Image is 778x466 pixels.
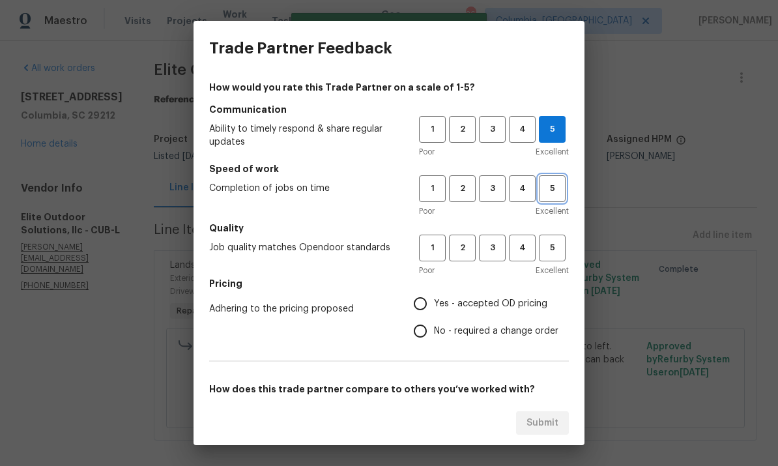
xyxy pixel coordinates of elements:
span: 2 [450,240,474,255]
span: Job quality matches Opendoor standards [209,241,398,254]
span: 1 [420,181,444,196]
span: 1 [420,240,444,255]
span: 4 [510,122,534,137]
span: Adhering to the pricing proposed [209,302,393,315]
button: 5 [539,235,566,261]
div: Pricing [414,290,569,345]
span: 5 [540,240,564,255]
span: 5 [540,122,565,137]
button: 2 [449,235,476,261]
button: 3 [479,116,506,143]
h4: How would you rate this Trade Partner on a scale of 1-5? [209,81,569,94]
button: 1 [419,175,446,202]
button: 5 [539,175,566,202]
button: 4 [509,235,536,261]
button: 2 [449,175,476,202]
h5: Quality [209,222,569,235]
span: 4 [510,181,534,196]
span: Excellent [536,205,569,218]
button: 2 [449,116,476,143]
button: 3 [479,235,506,261]
h5: How does this trade partner compare to others you’ve worked with? [209,383,569,396]
button: 5 [539,116,566,143]
span: Yes - accepted OD pricing [434,297,547,311]
h5: Pricing [209,277,569,290]
h5: Speed of work [209,162,569,175]
span: Completion of jobs on time [209,182,398,195]
span: Poor [419,205,435,218]
span: 5 [540,181,564,196]
span: 2 [450,181,474,196]
span: Ability to timely respond & share regular updates [209,123,398,149]
span: 3 [480,181,504,196]
span: 3 [480,240,504,255]
span: 1 [420,122,444,137]
button: 3 [479,175,506,202]
span: 3 [480,122,504,137]
span: Excellent [536,264,569,277]
button: 1 [419,235,446,261]
span: Poor [419,264,435,277]
span: 2 [450,122,474,137]
span: Excellent [536,145,569,158]
span: 4 [510,240,534,255]
h3: Trade Partner Feedback [209,39,392,57]
button: 1 [419,116,446,143]
button: 4 [509,175,536,202]
button: 4 [509,116,536,143]
span: No - required a change order [434,325,558,338]
h5: Communication [209,103,569,116]
span: Poor [419,145,435,158]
